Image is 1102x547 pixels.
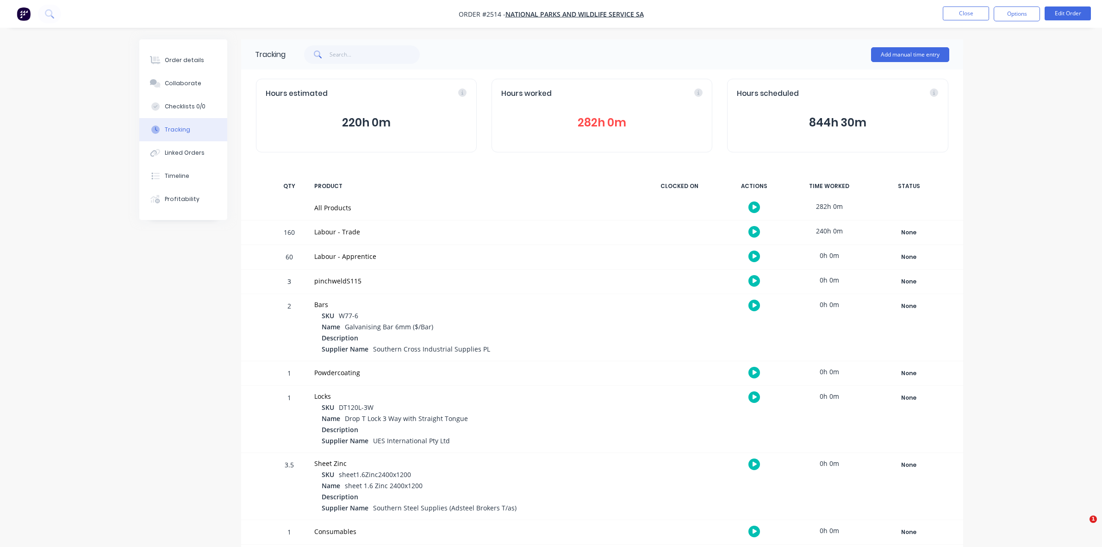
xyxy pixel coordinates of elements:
[875,275,943,288] button: None
[314,300,634,309] div: Bars
[275,176,303,196] div: QTY
[322,402,334,412] span: SKU
[1090,516,1097,523] span: 1
[876,300,942,312] div: None
[322,503,368,513] span: Supplier Name
[459,10,505,19] span: Order #2514 -
[314,391,634,401] div: Locks
[165,102,205,111] div: Checklists 0/0
[345,414,468,423] span: Drop T Lock 3 Way with Straight Tongue
[314,527,634,536] div: Consumables
[943,6,989,20] button: Close
[165,56,204,64] div: Order details
[275,296,303,361] div: 2
[322,436,368,446] span: Supplier Name
[795,520,864,541] div: 0h 0m
[275,222,303,245] div: 160
[994,6,1040,21] button: Options
[275,271,303,294] div: 3
[139,141,227,164] button: Linked Orders
[139,49,227,72] button: Order details
[314,203,634,213] div: All Products
[876,526,942,538] div: None
[314,227,634,237] div: Labour - Trade
[322,344,368,354] span: Supplier Name
[795,220,864,241] div: 240h 0m
[345,481,423,490] span: sheet 1.6 Zinc 2400x1200
[314,251,634,261] div: Labour - Apprentice
[876,459,942,471] div: None
[870,176,948,196] div: STATUS
[275,522,303,544] div: 1
[165,79,201,88] div: Collaborate
[1045,6,1091,20] button: Edit Order
[795,270,864,290] div: 0h 0m
[720,176,789,196] div: ACTIONS
[373,345,490,353] span: Southern Cross Industrial Supplies PL
[339,470,411,479] span: sheet1.6Zinc2400x1200
[314,276,634,286] div: pinchweldS115
[322,322,340,332] span: Name
[876,226,942,239] div: None
[795,196,864,217] div: 282h 0m
[165,172,189,180] div: Timeline
[795,453,864,474] div: 0h 0m
[876,392,942,404] div: None
[266,88,328,99] span: Hours estimated
[876,276,942,288] div: None
[339,403,374,412] span: DT120L-3W
[795,294,864,315] div: 0h 0m
[322,470,334,479] span: SKU
[875,391,943,404] button: None
[795,176,864,196] div: TIME WORKED
[875,226,943,239] button: None
[139,72,227,95] button: Collaborate
[322,492,358,502] span: Description
[139,118,227,141] button: Tracking
[275,387,303,453] div: 1
[875,459,943,472] button: None
[737,114,938,132] button: 844h 30m
[322,333,358,343] span: Description
[17,7,31,21] img: Factory
[645,176,714,196] div: CLOCKED ON
[795,386,864,407] div: 0h 0m
[339,311,358,320] span: W77-6
[737,88,799,99] span: Hours scheduled
[501,114,703,132] button: 282h 0m
[505,10,644,19] a: National Parks and Wildlife Service SA
[165,195,199,203] div: Profitability
[875,300,943,313] button: None
[139,164,227,188] button: Timeline
[275,246,303,269] div: 60
[871,47,949,62] button: Add manual time entry
[139,188,227,211] button: Profitability
[373,436,450,445] span: UES International Pty Ltd
[795,361,864,382] div: 0h 0m
[309,176,639,196] div: PRODUCT
[875,367,943,380] button: None
[1071,516,1093,538] iframe: Intercom live chat
[330,45,420,64] input: Search...
[314,368,634,377] div: Powdercoating
[275,454,303,520] div: 3.5
[373,503,517,512] span: Southern Steel Supplies (Adsteel Brokers T/as)
[876,251,942,263] div: None
[165,126,190,134] div: Tracking
[875,251,943,264] button: None
[322,481,340,490] span: Name
[314,459,634,468] div: Sheet Zinc
[875,526,943,539] button: None
[876,367,942,379] div: None
[795,245,864,266] div: 0h 0m
[139,95,227,118] button: Checklists 0/0
[275,363,303,385] div: 1
[165,149,205,157] div: Linked Orders
[255,49,286,60] div: Tracking
[322,414,340,423] span: Name
[322,425,358,434] span: Description
[345,322,433,331] span: Galvanising Bar 6mm ($/Bar)
[322,311,334,321] span: SKU
[501,88,552,99] span: Hours worked
[266,114,467,132] button: 220h 0m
